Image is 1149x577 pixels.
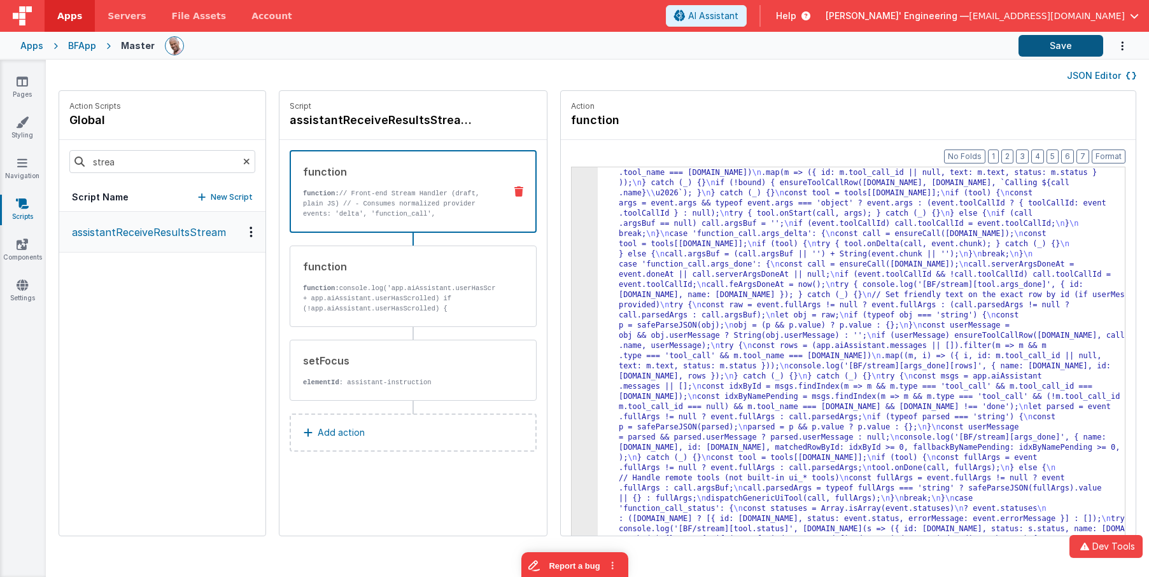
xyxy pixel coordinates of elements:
div: function [303,164,495,179]
h4: assistantReceiveResultsStream [290,111,481,129]
span: Help [776,10,796,22]
strong: elementId [303,379,339,386]
p: : assistant-instruction [303,377,495,387]
div: function [303,259,495,274]
span: File Assets [172,10,227,22]
span: Apps [57,10,82,22]
p: Script [290,101,537,111]
span: [PERSON_NAME]' Engineering — [826,10,969,22]
p: assistantReceiveResultsStream [64,225,226,240]
p: Add action [318,425,365,440]
span: [EMAIL_ADDRESS][DOMAIN_NAME] [969,10,1125,22]
button: New Script [198,191,253,204]
p: Action Scripts [69,101,121,111]
h5: Script Name [72,191,129,204]
img: 11ac31fe5dc3d0eff3fbbbf7b26fa6e1 [166,37,183,55]
button: Dev Tools [1069,535,1143,558]
div: Options [242,226,260,237]
button: 5 [1047,149,1059,163]
div: setFocus [303,353,495,368]
button: Format [1092,149,1125,163]
button: Options [1103,33,1129,59]
button: 7 [1076,149,1089,163]
button: [PERSON_NAME]' Engineering — [EMAIL_ADDRESS][DOMAIN_NAME] [826,10,1139,22]
p: console.log('app.aiAssistant.userHasScrolled:' + app.aiAssistant.userHasScrolled) if (!app.aiAssi... [303,283,495,344]
h4: global [69,111,121,129]
strong: function: [303,190,339,197]
button: No Folds [944,149,985,163]
span: Servers [108,10,146,22]
button: 2 [1001,149,1013,163]
div: BFApp [68,39,96,52]
button: Save [1019,35,1103,57]
button: AI Assistant [666,5,747,27]
div: Master [121,39,155,52]
button: Add action [290,414,537,452]
strong: function: [303,284,339,292]
button: 3 [1016,149,1029,163]
button: 6 [1061,149,1074,163]
p: New Script [211,191,253,204]
button: assistantReceiveResultsStream [59,212,265,253]
h4: function [571,111,762,129]
p: Action [571,101,1125,111]
div: Apps [20,39,43,52]
button: JSON Editor [1067,69,1136,82]
button: 1 [988,149,999,163]
button: 4 [1031,149,1044,163]
span: AI Assistant [688,10,738,22]
p: // Front-end Stream Handler (draft, plain JS) // - Consumes normalized provider events: 'delta', ... [303,188,495,290]
input: Search scripts [69,150,255,173]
